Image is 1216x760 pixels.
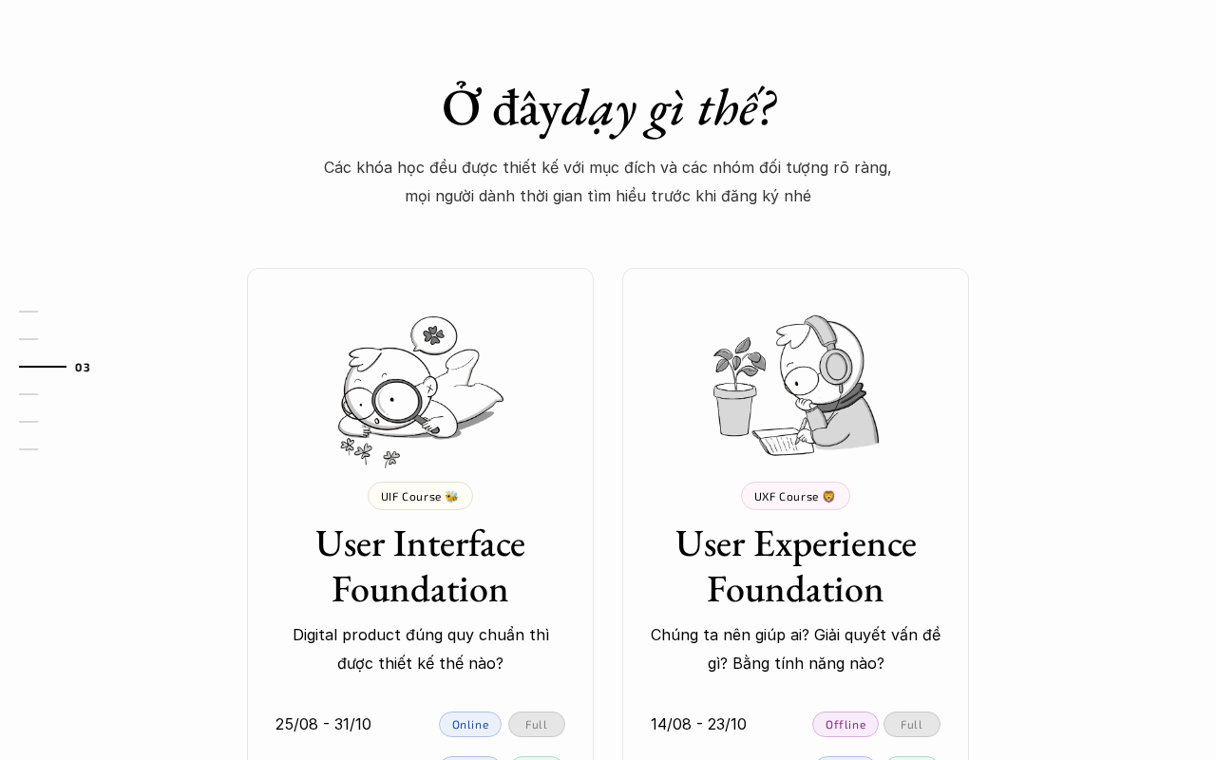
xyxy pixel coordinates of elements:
h3: User Interface Foundation [275,520,565,611]
p: Các khóa học đều được thiết kế với mục đích và các nhóm đối tượng rõ ràng, mọi người dành thời gi... [323,153,893,211]
strong: 03 [75,359,90,372]
p: 14/08 - 23/10 [651,710,747,738]
a: 03 [19,355,109,378]
p: Offline [826,717,865,731]
em: dạy gì thế? [561,73,774,140]
p: Full [525,717,547,731]
p: Full [901,717,922,731]
p: Digital product đúng quy chuẩn thì được thiết kế thế nào? [275,620,565,678]
h1: Ở đây [275,76,940,138]
h3: User Experience Foundation [651,520,940,611]
p: Online [452,717,489,731]
p: UXF Course 🦁 [754,489,837,503]
p: 25/08 - 31/10 [275,710,371,738]
p: Chúng ta nên giúp ai? Giải quyết vấn đề gì? Bằng tính năng nào? [651,620,940,678]
p: UIF Course 🐝 [381,489,460,503]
